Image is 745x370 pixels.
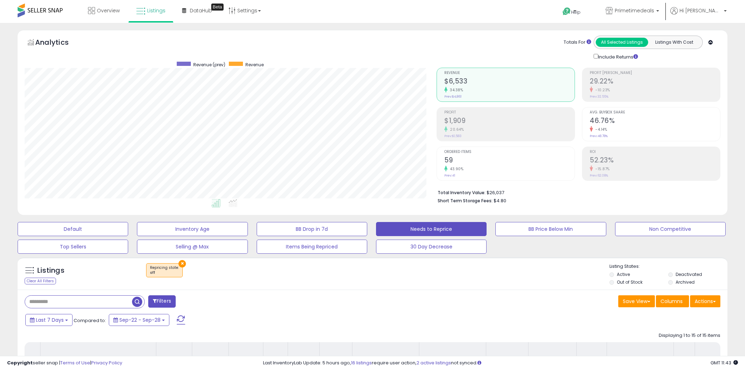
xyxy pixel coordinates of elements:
button: Top Sellers [18,240,128,254]
h5: Listings [37,266,64,276]
small: -10.23% [593,87,610,93]
p: Listing States: [609,263,727,270]
button: Sep-22 - Sep-28 [109,314,169,326]
button: BB Drop in 7d [257,222,367,236]
span: Compared to: [74,317,106,324]
span: Profit [444,111,575,115]
strong: Copyright [7,359,33,366]
div: Totals For [564,39,591,46]
h2: 29.22% [590,77,720,87]
div: Include Returns [588,53,646,61]
button: BB Price Below Min [495,222,606,236]
button: Save View [618,295,655,307]
label: Deactivated [676,271,702,277]
small: -15.87% [593,166,610,172]
span: Revenue (prev) [193,62,225,68]
button: Inventory Age [137,222,248,236]
span: $4.80 [494,197,506,204]
span: Revenue [245,62,264,68]
span: Sep-22 - Sep-28 [119,316,161,323]
i: Get Help [562,7,571,16]
span: Columns [661,298,683,305]
button: Filters [148,295,176,308]
a: 2 active listings [417,359,451,366]
button: Items Being Repriced [257,240,367,254]
small: 34.38% [447,87,463,93]
small: Prev: 32.55% [590,94,608,99]
small: Prev: 41 [444,173,455,178]
span: Last 7 Days [36,316,64,323]
label: Archived [676,279,695,285]
label: Out of Stock [617,279,643,285]
b: Total Inventory Value: [438,190,486,196]
span: Hi [PERSON_NAME] [680,7,722,14]
button: All Selected Listings [596,38,648,47]
button: Last 7 Days [25,314,73,326]
div: Tooltip anchor [211,4,224,11]
button: Default [18,222,128,236]
small: -4.14% [593,127,607,132]
div: Displaying 1 to 15 of 15 items [659,332,720,339]
a: Hi [PERSON_NAME] [670,7,727,23]
span: Profit [PERSON_NAME] [590,71,720,75]
div: off [150,270,179,275]
span: DataHub [190,7,212,14]
div: seller snap | | [7,360,122,366]
h2: 59 [444,156,575,166]
li: $26,037 [438,188,715,196]
a: Help [557,2,594,23]
span: Primetimedeals [615,7,654,14]
h2: 52.23% [590,156,720,166]
small: 43.90% [447,166,463,172]
b: Short Term Storage Fees: [438,198,493,204]
small: Prev: $4,861 [444,94,462,99]
h2: $6,533 [444,77,575,87]
span: Listings [147,7,165,14]
button: Selling @ Max [137,240,248,254]
h5: Analytics [35,37,82,49]
a: 16 listings [351,359,372,366]
span: Repricing state : [150,265,179,276]
h2: 46.76% [590,117,720,126]
div: Last InventoryLab Update: 5 hours ago, require user action, not synced. [263,360,738,366]
a: Terms of Use [60,359,90,366]
small: Prev: 62.08% [590,173,608,178]
small: Prev: 48.78% [590,134,608,138]
label: Active [617,271,630,277]
div: Clear All Filters [25,278,56,284]
span: Help [571,9,581,15]
small: Prev: $1,583 [444,134,462,138]
span: Overview [97,7,120,14]
a: Privacy Policy [91,359,122,366]
button: 30 Day Decrease [376,240,487,254]
span: Ordered Items [444,150,575,154]
button: Non Competitive [615,222,726,236]
span: Avg. Buybox Share [590,111,720,115]
small: 20.64% [447,127,464,132]
span: 2025-10-6 11:43 GMT [710,359,738,366]
button: Listings With Cost [648,38,700,47]
span: ROI [590,150,720,154]
button: Columns [656,295,689,307]
span: Revenue [444,71,575,75]
button: Actions [690,295,720,307]
button: Needs to Reprice [376,222,487,236]
h2: $1,909 [444,117,575,126]
button: × [179,260,186,267]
